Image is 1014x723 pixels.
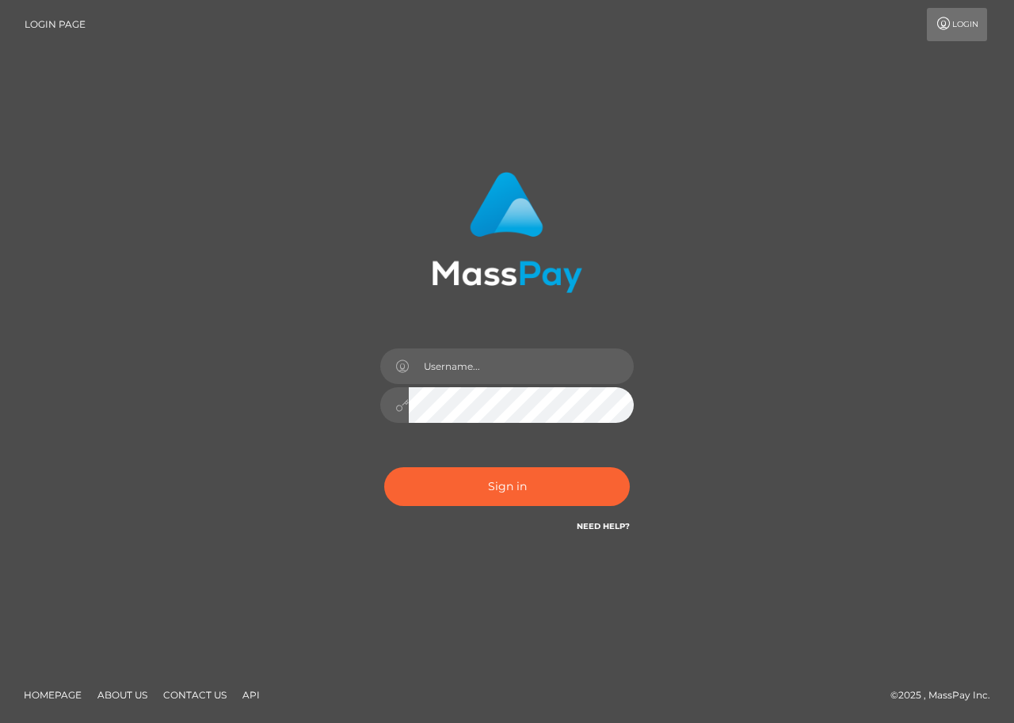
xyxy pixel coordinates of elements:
a: About Us [91,683,154,707]
a: API [236,683,266,707]
a: Need Help? [577,521,630,531]
button: Sign in [384,467,630,506]
div: © 2025 , MassPay Inc. [890,687,1002,704]
a: Login [927,8,987,41]
a: Homepage [17,683,88,707]
a: Login Page [25,8,86,41]
input: Username... [409,348,634,384]
img: MassPay Login [432,172,582,293]
a: Contact Us [157,683,233,707]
